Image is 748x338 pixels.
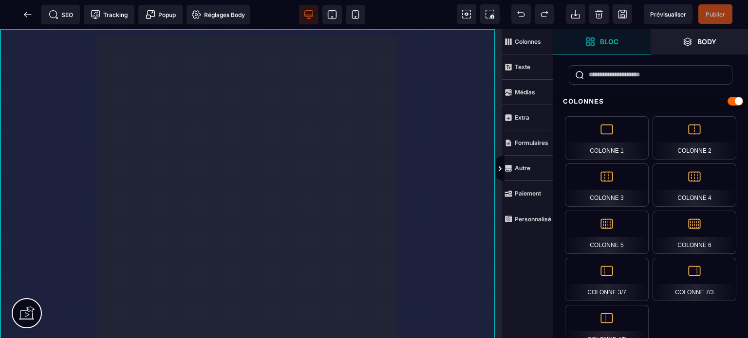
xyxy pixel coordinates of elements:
[651,29,748,54] span: Ouvrir les calques
[84,5,134,24] span: Code de suivi
[502,156,553,181] span: Autre
[515,38,541,45] strong: Colonnes
[515,139,548,146] strong: Formulaires
[653,258,736,301] div: Colonne 7/3
[49,10,73,19] span: SEO
[698,4,732,24] span: Enregistrer le contenu
[41,5,80,24] span: Métadata SEO
[653,116,736,160] div: Colonne 2
[644,4,692,24] span: Aperçu
[457,4,476,24] span: Voir les composants
[299,5,318,24] span: Voir bureau
[515,164,530,172] strong: Autre
[650,11,686,18] span: Prévisualiser
[515,190,541,197] strong: Paiement
[697,38,716,45] strong: Body
[553,92,748,110] div: Colonnes
[515,63,530,71] strong: Texte
[565,211,649,254] div: Colonne 5
[187,5,250,24] span: Favicon
[502,105,553,130] span: Extra
[480,4,500,24] span: Capture d'écran
[502,206,553,231] span: Personnalisé
[565,116,649,160] div: Colonne 1
[566,4,585,24] span: Importer
[653,211,736,254] div: Colonne 6
[535,4,554,24] span: Rétablir
[553,29,651,54] span: Ouvrir les blocs
[553,155,563,184] span: Afficher les vues
[146,10,176,19] span: Popup
[706,11,725,18] span: Publier
[515,89,535,96] strong: Médias
[346,5,365,24] span: Voir mobile
[502,29,553,54] span: Colonnes
[502,181,553,206] span: Paiement
[653,163,736,207] div: Colonne 4
[515,215,551,223] strong: Personnalisé
[589,4,609,24] span: Nettoyage
[18,5,37,24] span: Retour
[565,258,649,301] div: Colonne 3/7
[600,38,618,45] strong: Bloc
[322,5,342,24] span: Voir tablette
[565,163,649,207] div: Colonne 3
[502,80,553,105] span: Médias
[511,4,531,24] span: Défaire
[138,5,183,24] span: Créer une alerte modale
[91,10,128,19] span: Tracking
[613,4,632,24] span: Enregistrer
[502,54,553,80] span: Texte
[515,114,529,121] strong: Extra
[502,130,553,156] span: Formulaires
[191,10,245,19] span: Réglages Body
